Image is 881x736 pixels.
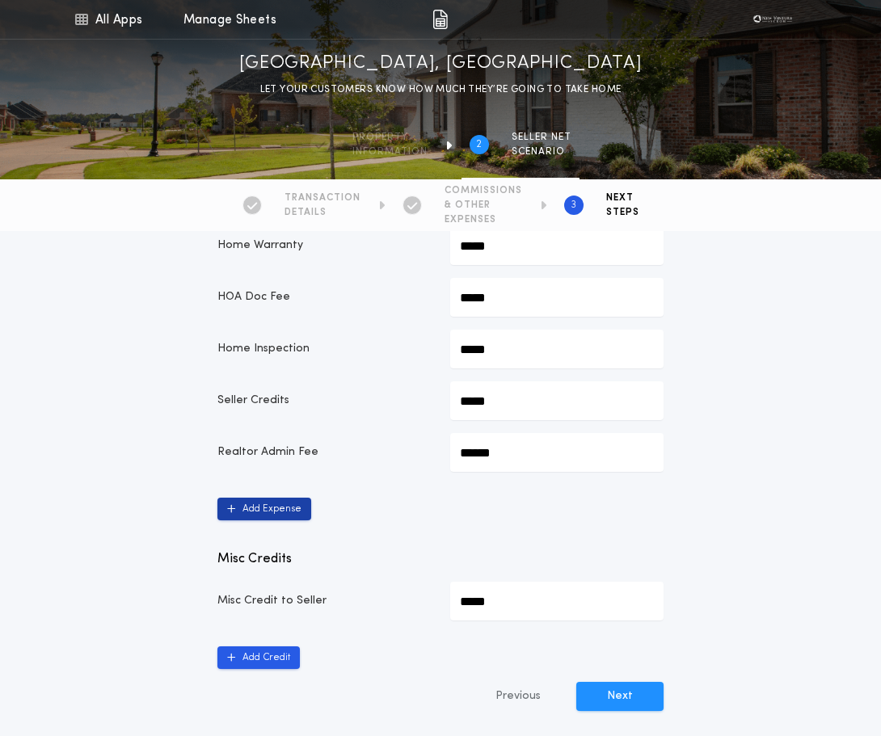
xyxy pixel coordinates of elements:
button: Next [576,682,664,711]
button: Add Credit [217,646,300,669]
span: TRANSACTION [285,191,360,204]
span: NEXT [606,191,639,204]
span: SELLER NET [512,131,571,144]
span: SCENARIO [512,145,571,158]
span: DETAILS [285,206,360,219]
span: information [352,145,428,158]
span: EXPENSES [445,213,522,226]
p: Realtor Admin Fee [217,444,431,461]
p: Seller Credits [217,393,431,409]
h1: [GEOGRAPHIC_DATA], [GEOGRAPHIC_DATA] [239,51,643,77]
span: Property [352,131,428,144]
p: Home Warranty [217,238,431,254]
p: Misc Credits [217,549,664,569]
img: vs-icon [748,11,797,27]
p: Home Inspection [217,341,431,357]
button: Add Expense [217,498,311,520]
img: img [432,10,448,29]
h2: 2 [476,138,482,151]
p: HOA Doc Fee [217,289,431,305]
button: Previous [463,682,573,711]
h2: 3 [571,199,576,212]
span: COMMISSIONS [445,184,522,197]
span: & OTHER [445,199,522,212]
p: LET YOUR CUSTOMERS KNOW HOW MUCH THEY’RE GOING TO TAKE HOME [260,82,622,98]
p: Misc Credit to Seller [217,593,431,609]
span: STEPS [606,206,639,219]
